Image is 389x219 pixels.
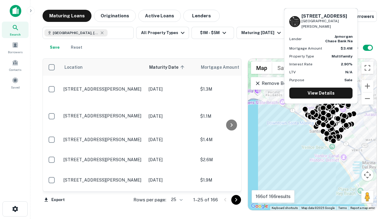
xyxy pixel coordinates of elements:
a: View Details [289,88,353,99]
p: Rows per page: [133,196,166,203]
strong: Sale [344,78,353,82]
p: $1.1M [200,113,261,120]
button: Map camera controls [361,169,374,181]
button: Zoom out [361,92,374,105]
button: Save your search to get updates of matches that match your search criteria. [45,41,64,54]
strong: N/A [345,70,353,74]
button: Show satellite imagery [272,62,302,74]
iframe: Chat Widget [359,170,389,200]
th: Maturity Date [146,59,197,76]
h6: [STREET_ADDRESS] [301,13,353,19]
button: $1M - $5M [191,27,234,39]
a: Borrowers [2,39,29,56]
button: Toggle fullscreen view [361,62,374,74]
a: Saved [2,75,29,91]
strong: Multifamily [332,54,353,58]
button: All Property Types [136,27,189,39]
th: Mortgage Amount [197,59,264,76]
p: [STREET_ADDRESS][PERSON_NAME] [64,113,143,119]
span: Contacts [9,67,21,72]
button: Originations [94,10,136,22]
p: [STREET_ADDRESS][PERSON_NAME] [64,177,143,183]
p: $2.6M [200,156,261,163]
p: Purpose [289,77,304,83]
p: [DATE] [149,113,194,120]
button: Zoom in [361,80,374,92]
p: Mortgage Amount [289,46,322,51]
p: LTV [289,69,296,75]
div: Maturing [DATE] [241,29,283,36]
p: Property Type [289,54,314,59]
p: Remove Boundary [255,80,300,87]
p: Interest Rate [289,61,312,67]
th: Location [60,59,146,76]
button: Maturing Loans [43,10,91,22]
p: $1.4M [200,136,261,143]
button: Go to next page [231,195,241,205]
p: $1.3M [200,86,261,92]
p: [STREET_ADDRESS][PERSON_NAME] [64,137,143,142]
p: [DATE] [149,156,194,163]
button: Maturing [DATE] [236,27,285,39]
span: Saved [11,85,20,90]
p: [DATE] [149,136,194,143]
strong: jpmorgan chase bank na [325,34,353,43]
a: Report a map error [350,206,375,210]
span: Search [10,32,21,37]
a: Search [2,22,29,38]
span: [GEOGRAPHIC_DATA], [GEOGRAPHIC_DATA], [GEOGRAPHIC_DATA] [53,30,98,36]
span: Mortgage Amount [201,64,247,71]
button: Export [43,195,66,204]
a: Contacts [2,57,29,73]
p: 1–25 of 166 [193,196,218,203]
p: [DATE] [149,86,194,92]
p: $1.9M [200,177,261,183]
button: Show street map [251,62,272,74]
span: Location [64,64,83,71]
button: Reset [67,41,86,54]
p: [STREET_ADDRESS][PERSON_NAME] [64,86,143,92]
button: Keyboard shortcuts [272,206,298,210]
div: 25 [169,195,184,204]
button: Lenders [183,10,220,22]
span: Map data ©2025 Google [301,206,335,210]
img: Google [250,202,270,210]
strong: $3.4M [341,46,353,50]
p: [GEOGRAPHIC_DATA][PERSON_NAME] [301,18,353,30]
p: [DATE] [149,177,194,183]
img: capitalize-icon.png [10,5,21,17]
div: 0 0 [248,59,377,210]
button: Active Loans [138,10,181,22]
p: Lender [289,36,302,42]
span: Borrowers [8,50,22,54]
p: 166 of 166 results [256,193,291,200]
p: [STREET_ADDRESS][PERSON_NAME] [64,157,143,162]
a: Terms [338,206,347,210]
span: Maturity Date [149,64,186,71]
strong: 2.90% [341,62,353,66]
a: Open this area in Google Maps (opens a new window) [250,202,270,210]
